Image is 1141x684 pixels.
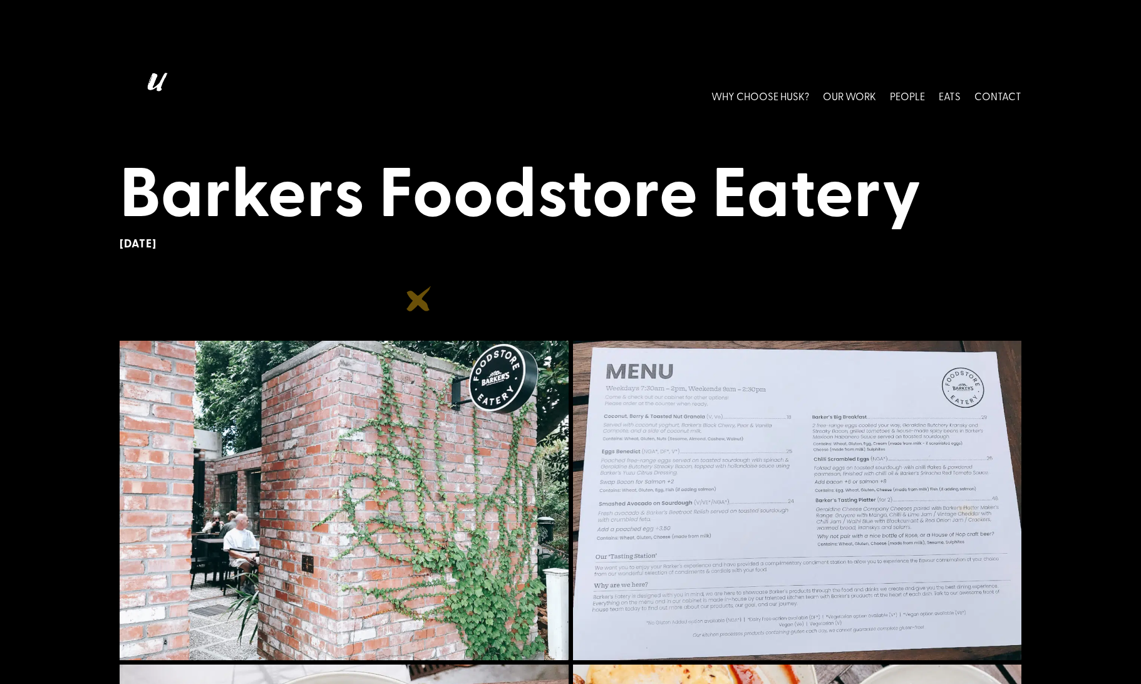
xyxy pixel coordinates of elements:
[974,68,1021,123] a: CONTACT
[711,68,809,123] a: WHY CHOOSE HUSK?
[120,68,188,123] img: Husk logo
[939,68,961,123] a: EATS
[120,148,1021,237] h1: Barkers Foodstore Eatery
[573,341,1022,661] img: Barkers Foodstore Eatery3
[120,237,1021,251] h6: [DATE]
[890,68,925,123] a: PEOPLE
[120,341,569,661] img: Barkers Foodstore Eatery2
[823,68,876,123] a: OUR WORK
